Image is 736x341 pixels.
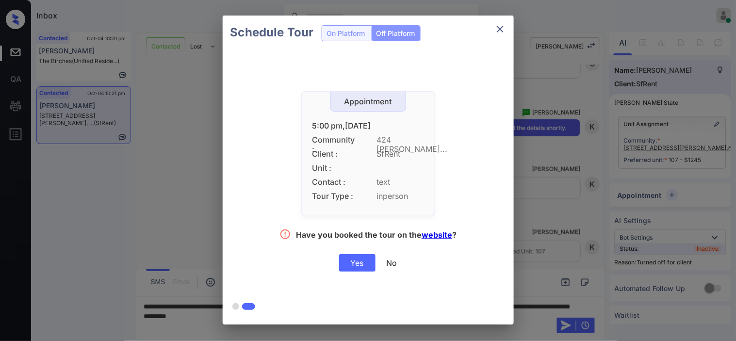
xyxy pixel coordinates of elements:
[377,149,424,159] span: SfRent
[331,97,406,106] div: Appointment
[312,135,356,145] span: Community :
[312,192,356,201] span: Tour Type :
[491,19,510,39] button: close
[296,230,457,242] div: Have you booked the tour on the ?
[377,192,424,201] span: inperson
[312,149,356,159] span: Client :
[312,121,424,130] div: 5:00 pm,[DATE]
[312,178,356,187] span: Contact :
[422,230,452,240] a: website
[387,258,397,268] div: No
[377,178,424,187] span: text
[223,16,322,49] h2: Schedule Tour
[377,135,424,145] span: 424 [PERSON_NAME]...
[312,163,356,173] span: Unit :
[339,254,376,272] div: Yes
